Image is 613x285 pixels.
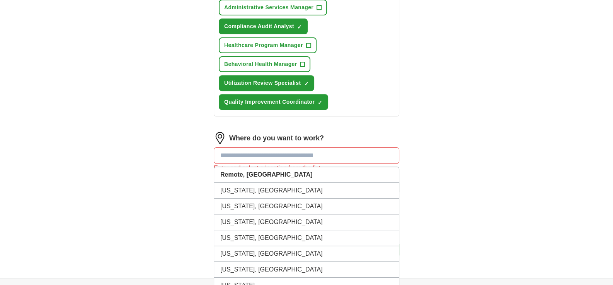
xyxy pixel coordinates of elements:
span: Administrative Services Manager [224,3,313,12]
span: Behavioral Health Manager [224,60,297,68]
button: Healthcare Program Manager [219,37,317,53]
li: [US_STATE], [GEOGRAPHIC_DATA] [214,230,399,246]
span: Compliance Audit Analyst [224,22,294,30]
span: Utilization Review Specialist [224,79,301,87]
li: [US_STATE], [GEOGRAPHIC_DATA] [214,214,399,230]
span: ✓ [318,99,322,106]
img: location.png [214,132,226,144]
span: Healthcare Program Manager [224,41,303,49]
strong: Remote, [GEOGRAPHIC_DATA] [220,171,313,178]
label: Where do you want to work? [229,133,324,143]
button: Behavioral Health Manager [219,56,310,72]
li: [US_STATE], [GEOGRAPHIC_DATA] [214,183,399,199]
li: [US_STATE], [GEOGRAPHIC_DATA] [214,199,399,214]
button: Compliance Audit Analyst✓ [219,19,308,34]
span: ✓ [297,24,302,30]
button: Quality Improvement Coordinator✓ [219,94,328,110]
span: ✓ [304,81,308,87]
span: Quality Improvement Coordinator [224,98,315,106]
div: Enter and select a location from the list [214,164,399,173]
li: [US_STATE], [GEOGRAPHIC_DATA] [214,262,399,278]
li: [US_STATE], [GEOGRAPHIC_DATA] [214,246,399,262]
button: Utilization Review Specialist✓ [219,75,314,91]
